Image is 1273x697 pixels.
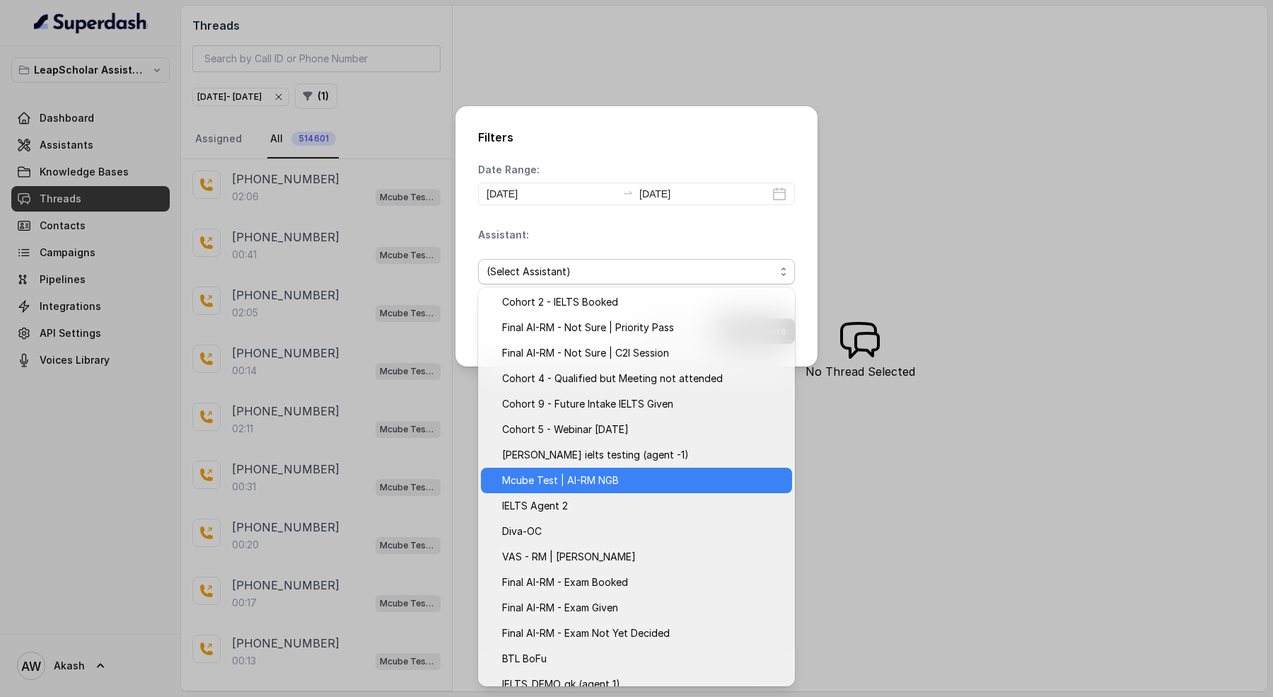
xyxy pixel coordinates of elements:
span: VAS - RM | [PERSON_NAME] [502,548,784,565]
span: Cohort 9 - Future Intake IELTS Given [502,396,784,413]
span: Cohort 4 - Qualified but Meeting not attended [502,370,784,387]
span: Diva-OC [502,523,784,540]
span: IELTS_DEMO_gk (agent 1) [502,676,784,693]
span: BTL BoFu [502,650,784,667]
span: [PERSON_NAME] ielts testing (agent -1) [502,447,784,463]
span: Final AI-RM - Exam Not Yet Decided [502,625,784,642]
span: Final AI-RM - Exam Given [502,599,784,616]
div: (Select Assistant) [478,287,795,686]
span: IELTS Agent 2 [502,497,784,514]
span: Cohort 2 - IELTS Booked [502,294,784,311]
span: Cohort 5 - Webinar [DATE] [502,421,784,438]
span: Mcube Test | AI-RM NGB [502,472,784,489]
span: Final AI-RM - Not Sure | C2I Session [502,345,784,362]
span: Final AI-RM - Exam Booked [502,574,784,591]
span: (Select Assistant) [487,263,775,280]
span: Final AI-RM - Not Sure | Priority Pass [502,319,784,336]
button: (Select Assistant) [478,259,795,284]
